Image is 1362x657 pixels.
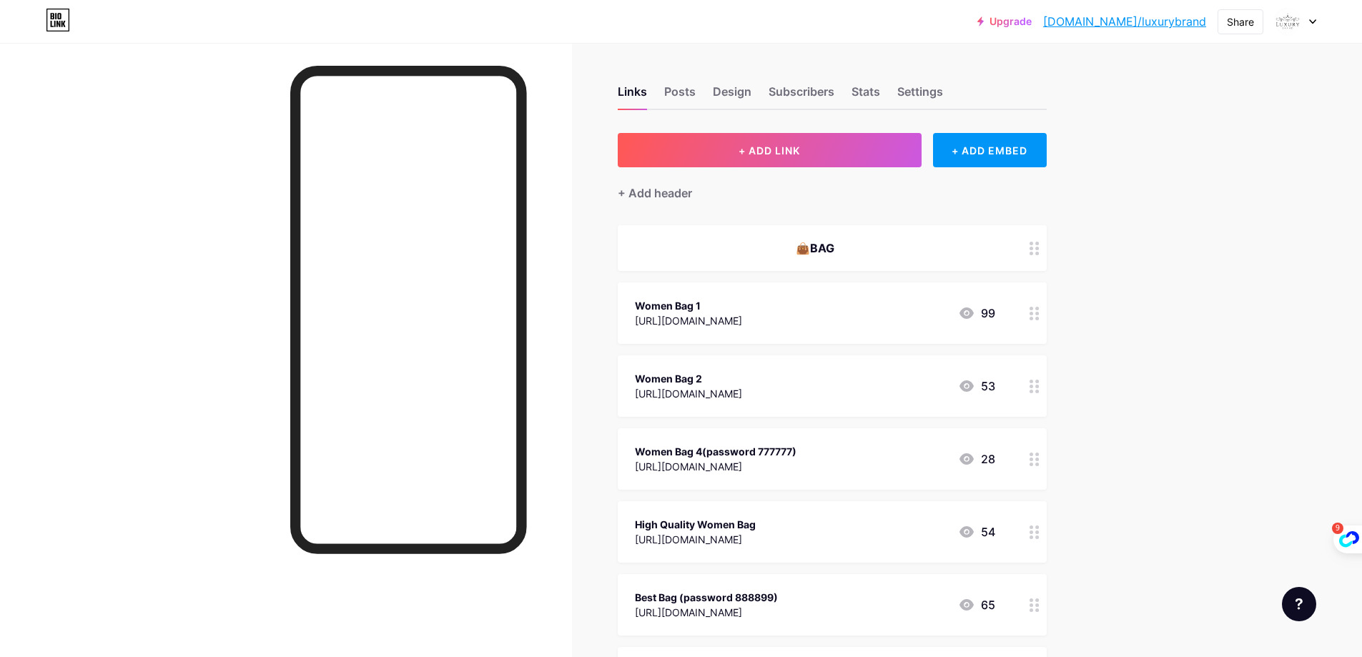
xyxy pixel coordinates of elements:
[635,371,742,386] div: Women Bag 2
[664,83,696,109] div: Posts
[933,133,1047,167] div: + ADD EMBED
[635,386,742,401] div: [URL][DOMAIN_NAME]
[635,605,778,620] div: [URL][DOMAIN_NAME]
[635,444,796,459] div: Women Bag 4(password 777777)
[958,450,995,468] div: 28
[635,239,995,257] div: 👜BAG
[618,184,692,202] div: + Add header
[635,532,756,547] div: [URL][DOMAIN_NAME]
[852,83,880,109] div: Stats
[635,313,742,328] div: [URL][DOMAIN_NAME]
[739,144,800,157] span: + ADD LINK
[635,590,778,605] div: Best Bag (password 888899)
[1227,14,1254,29] div: Share
[958,523,995,540] div: 54
[618,133,922,167] button: + ADD LINK
[769,83,834,109] div: Subscribers
[713,83,751,109] div: Design
[1043,13,1206,30] a: [DOMAIN_NAME]/luxurybrand
[958,596,995,613] div: 65
[635,298,742,313] div: Women Bag 1
[958,305,995,322] div: 99
[635,517,756,532] div: High Quality Women Bag
[897,83,943,109] div: Settings
[977,16,1032,27] a: Upgrade
[958,377,995,395] div: 53
[1274,8,1301,35] img: tim chen
[618,83,647,109] div: Links
[635,459,796,474] div: [URL][DOMAIN_NAME]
